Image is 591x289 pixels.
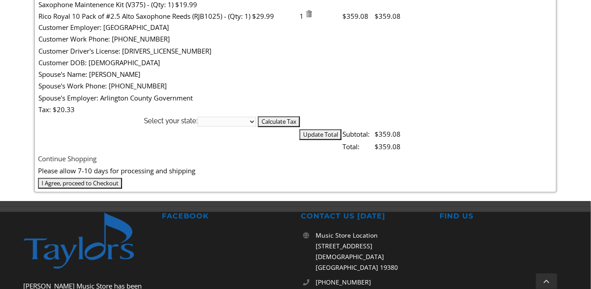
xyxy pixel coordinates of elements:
[300,130,342,140] input: Update Total
[162,212,290,222] h2: FACEBOOK
[38,155,97,163] a: Continue Shopping
[38,116,406,128] th: Select your state:
[316,230,429,273] p: Music Store Location [STREET_ADDRESS][DEMOGRAPHIC_DATA] [GEOGRAPHIC_DATA] 19380
[38,178,122,189] input: I Agree, proceed to Checkout
[300,12,304,21] span: 1
[374,128,406,141] td: $359.08
[316,277,429,288] a: [PHONE_NUMBER]
[198,117,256,127] select: State billing address
[305,10,312,17] img: Remove Item
[23,212,151,270] img: footer-logo
[342,128,374,141] td: Subtotal:
[342,141,374,153] td: Total:
[440,212,568,222] h2: FIND US
[38,165,553,177] div: Please allow 7-10 days for processing and shipping
[374,141,406,153] td: $359.08
[258,117,300,127] input: Calculate Tax
[305,12,312,21] a: Remove item from cart
[301,212,429,222] h2: CONTACT US [DATE]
